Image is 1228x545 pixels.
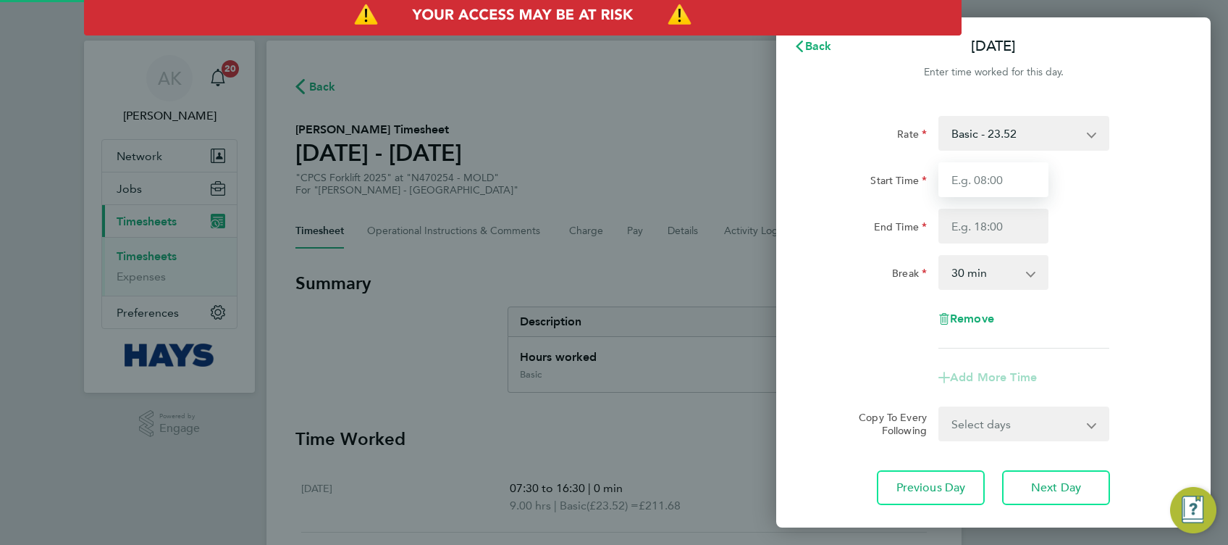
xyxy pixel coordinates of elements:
button: Remove [938,313,994,325]
label: Copy To Every Following [847,411,927,437]
span: Remove [950,312,994,325]
label: End Time [874,220,927,238]
div: Enter time worked for this day. [776,64,1211,81]
p: [DATE] [971,36,1016,57]
input: E.g. 08:00 [938,162,1048,197]
label: Rate [897,128,927,145]
span: Previous Day [896,480,966,495]
span: Back [805,39,832,53]
button: Previous Day [877,470,985,505]
button: Back [779,32,846,61]
button: Engage Resource Center [1170,487,1216,533]
label: Start Time [870,174,927,191]
label: Break [892,267,927,284]
span: Next Day [1031,480,1081,495]
button: Next Day [1002,470,1110,505]
input: E.g. 18:00 [938,209,1048,244]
